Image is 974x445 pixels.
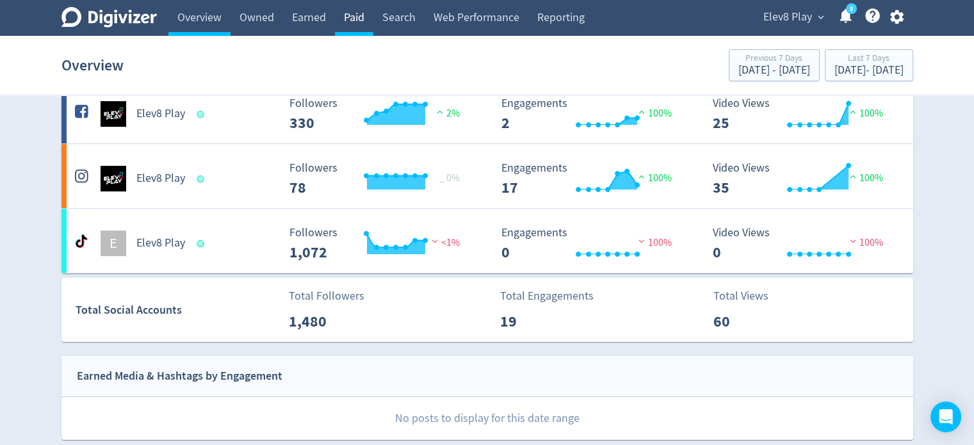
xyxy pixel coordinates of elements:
[428,236,460,249] span: <1%
[61,79,913,143] a: Elev8 Play undefinedElev8 Play Followers --- Followers 330 2% Engagements 2 Engagements 2 100% Vi...
[635,236,648,246] img: negative-performance.svg
[825,49,913,81] button: Last 7 Days[DATE]- [DATE]
[738,65,810,76] div: [DATE] - [DATE]
[136,106,185,122] h5: Elev8 Play
[283,97,475,131] svg: Followers ---
[61,45,124,86] h1: Overview
[713,310,787,333] p: 60
[706,162,898,196] svg: Video Views 35
[847,107,859,117] img: positive-performance.svg
[759,7,827,28] button: Elev8 Play
[847,236,883,249] span: 100%
[136,171,185,186] h5: Elev8 Play
[815,12,827,23] span: expand_more
[847,172,859,181] img: positive-performance.svg
[763,7,812,28] span: Elev8 Play
[834,54,904,65] div: Last 7 Days
[136,236,185,251] h5: Elev8 Play
[635,107,672,120] span: 100%
[846,3,857,14] a: 5
[847,107,883,120] span: 100%
[289,287,364,305] p: Total Followers
[283,162,475,196] svg: Followers ---
[834,65,904,76] div: [DATE] - [DATE]
[706,97,898,131] svg: Video Views 25
[635,107,648,117] img: positive-performance.svg
[61,209,913,273] a: EElev8 Play Followers --- Followers 1,072 <1% Engagements 0 Engagements 0 100% Video Views 0 Vide...
[62,397,913,440] p: No posts to display for this date range
[847,236,859,246] img: negative-performance.svg
[930,401,961,432] div: Open Intercom Messenger
[847,172,883,184] span: 100%
[289,310,362,333] p: 1,480
[101,166,126,191] img: Elev8 Play undefined
[428,236,441,246] img: negative-performance.svg
[434,107,446,117] img: positive-performance.svg
[434,107,460,120] span: 2%
[729,49,820,81] button: Previous 7 Days[DATE] - [DATE]
[197,240,207,247] span: Data last synced: 31 Aug 2025, 9:02am (AEST)
[283,227,475,261] svg: Followers ---
[439,172,460,184] span: _ 0%
[500,310,574,333] p: 19
[495,97,687,131] svg: Engagements 2
[706,227,898,261] svg: Video Views 0
[713,287,787,305] p: Total Views
[495,227,687,261] svg: Engagements 0
[197,111,207,118] span: Data last synced: 30 Aug 2025, 11:01pm (AEST)
[495,162,687,196] svg: Engagements 17
[635,172,672,184] span: 100%
[101,231,126,256] div: E
[635,172,648,181] img: positive-performance.svg
[61,144,913,208] a: Elev8 Play undefinedElev8 Play Followers --- _ 0% Followers 78 Engagements 17 Engagements 17 100%...
[849,4,852,13] text: 5
[197,175,207,182] span: Data last synced: 30 Aug 2025, 11:01pm (AEST)
[76,301,280,320] div: Total Social Accounts
[738,54,810,65] div: Previous 7 Days
[500,287,594,305] p: Total Engagements
[635,236,672,249] span: 100%
[101,101,126,127] img: Elev8 Play undefined
[77,367,282,385] div: Earned Media & Hashtags by Engagement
